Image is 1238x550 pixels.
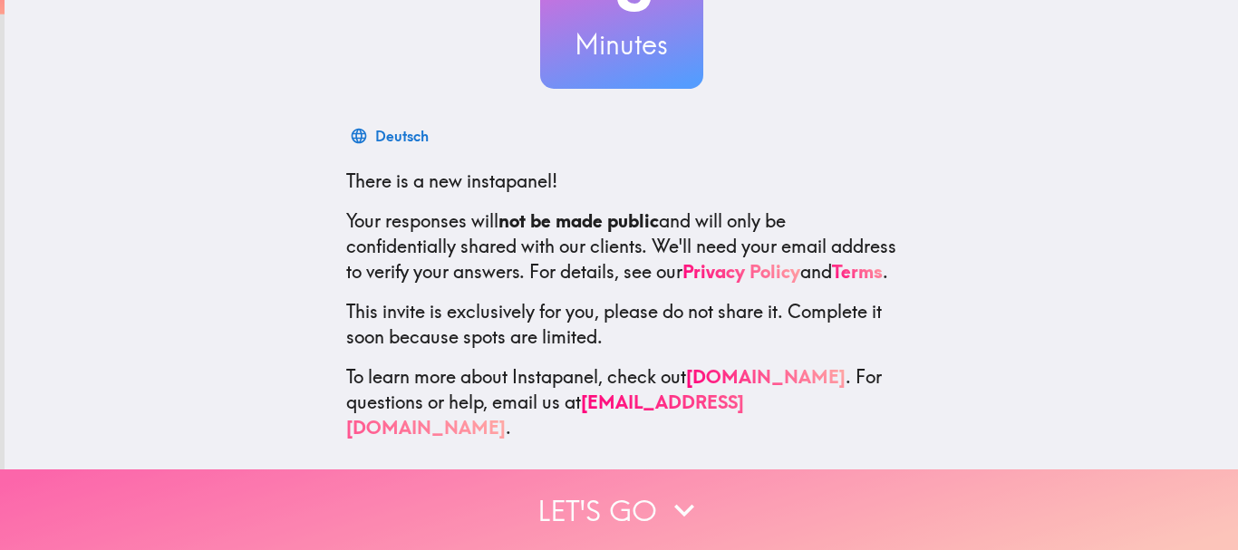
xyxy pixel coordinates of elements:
[346,118,436,154] button: Deutsch
[346,391,744,439] a: [EMAIL_ADDRESS][DOMAIN_NAME]
[832,260,883,283] a: Terms
[346,169,557,192] span: There is a new instapanel!
[346,364,897,440] p: To learn more about Instapanel, check out . For questions or help, email us at .
[346,208,897,285] p: Your responses will and will only be confidentially shared with our clients. We'll need your emai...
[686,365,846,388] a: [DOMAIN_NAME]
[540,25,703,63] h3: Minutes
[375,123,429,149] div: Deutsch
[682,260,800,283] a: Privacy Policy
[346,299,897,350] p: This invite is exclusively for you, please do not share it. Complete it soon because spots are li...
[498,209,659,232] b: not be made public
